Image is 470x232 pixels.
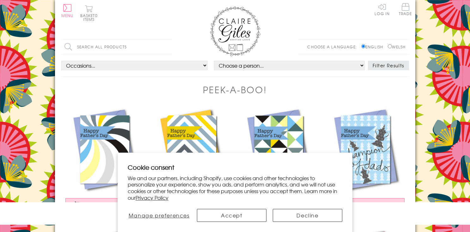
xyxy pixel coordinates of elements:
input: Welsh [388,44,392,48]
button: Decline [273,209,342,222]
a: Trade [399,3,412,17]
button: £3.25 Add to Basket [326,198,405,210]
span: £3.25 Add to Basket [83,201,134,207]
a: Father's Day Card, Champion, Happy Father's Day, See through acetate window £3.25 Add to Basket [322,106,409,215]
button: Filter Results [368,61,409,70]
input: Search [166,40,172,54]
p: Choose a language: [307,44,360,50]
input: Search all products [61,40,172,54]
p: We and our partners, including Shopify, use cookies and other technologies to personalize your ex... [128,175,343,201]
span: Menu [61,13,74,18]
button: Menu [61,4,74,17]
a: Log In [375,3,390,15]
span: Trade [399,3,412,15]
button: £3.25 Add to Basket [65,198,144,210]
a: Privacy Policy [136,194,168,201]
img: Father's Day Card, Champion, Happy Father's Day, See through acetate window [322,106,409,193]
label: Welsh [388,44,406,50]
h2: Cookie consent [128,163,343,172]
a: Father's Day Card, Spiral, Happy Father's Day, See through acetate window £3.25 Add to Basket [61,106,148,215]
button: Manage preferences [128,209,191,222]
img: Claire Giles Greetings Cards [210,6,260,56]
input: English [361,44,365,48]
a: Father's Day Card, Chevrons, Happy Father's Day, See through acetate window £3.25 Add to Basket [148,106,235,215]
a: Father's Day Card, Cubes and Triangles, See through acetate window £3.25 Add to Basket [235,106,322,215]
img: Father's Day Card, Spiral, Happy Father's Day, See through acetate window [61,106,148,193]
button: Basket0 items [80,5,98,21]
img: Father's Day Card, Cubes and Triangles, See through acetate window [235,106,322,193]
span: £3.25 Add to Basket [344,201,395,207]
span: 0 items [83,13,98,22]
h1: Peek-a-boo! [203,83,267,96]
img: Father's Day Card, Chevrons, Happy Father's Day, See through acetate window [148,106,235,193]
label: English [361,44,386,50]
span: Manage preferences [129,211,190,219]
button: Accept [197,209,266,222]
